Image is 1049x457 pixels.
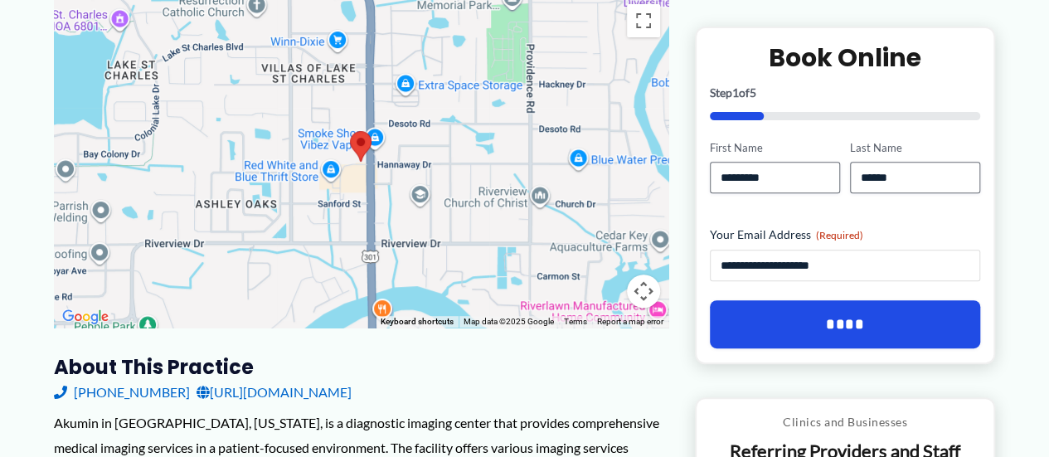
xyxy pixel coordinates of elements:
[54,380,190,405] a: [PHONE_NUMBER]
[54,354,668,380] h3: About this practice
[710,87,981,99] p: Step of
[709,412,982,434] p: Clinics and Businesses
[597,317,663,326] a: Report a map error
[564,317,587,326] a: Terms (opens in new tab)
[816,230,863,242] span: (Required)
[710,41,981,74] h2: Book Online
[464,317,554,326] span: Map data ©2025 Google
[627,275,660,308] button: Map camera controls
[750,85,756,100] span: 5
[197,380,352,405] a: [URL][DOMAIN_NAME]
[710,140,840,156] label: First Name
[627,4,660,37] button: Toggle fullscreen view
[381,316,454,328] button: Keyboard shortcuts
[850,140,980,156] label: Last Name
[58,306,113,328] img: Google
[58,306,113,328] a: Open this area in Google Maps (opens a new window)
[732,85,739,100] span: 1
[710,227,981,244] label: Your Email Address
